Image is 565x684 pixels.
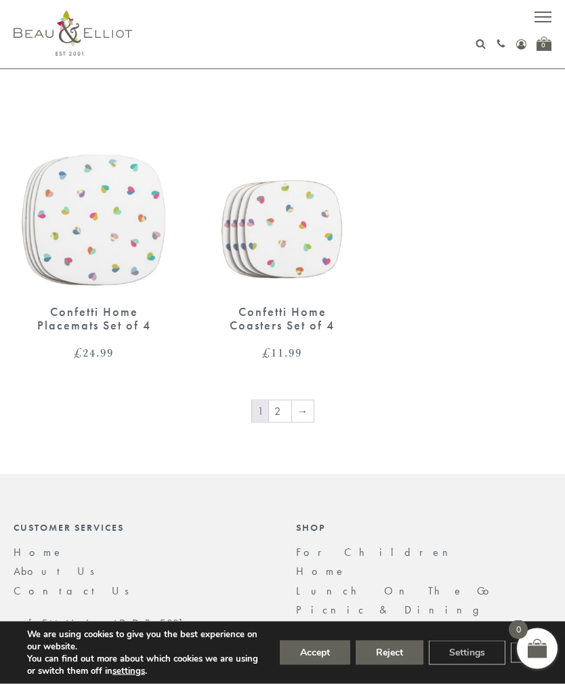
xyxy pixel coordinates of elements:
[27,628,260,653] p: We are using cookies to give you the best experience on our website.
[511,643,535,663] button: Close GDPR Cookie Banner
[14,522,269,533] div: Customer Services
[14,83,175,359] a: Confetti Home Placemats Set of 4 Confetti Home Placemats Set of 4 £24.99
[296,584,497,598] a: Lunch On The Go
[296,545,459,559] a: For Children
[74,344,83,361] span: £
[74,344,114,361] bdi: 24.99
[429,641,505,665] button: Settings
[509,620,528,639] span: 0
[14,584,138,598] a: Contact Us
[252,401,268,422] span: Page 1
[14,10,132,56] img: logo
[356,641,423,665] button: Reject
[262,344,302,361] bdi: 11.99
[14,618,269,643] a: [EMAIL_ADDRESS][DOMAIN_NAME]
[269,401,291,422] a: Page 2
[14,545,64,559] a: Home
[14,399,551,426] nav: Product Pagination
[292,401,314,422] a: →
[537,37,551,51] a: 0
[262,344,271,361] span: £
[14,564,104,578] a: About Us
[27,653,260,677] p: You can find out more about which cookies we are using or switch them off in .
[37,305,151,333] div: Confetti Home Placemats Set of 4
[202,83,363,359] a: Confetti Home Coasters Set of 4 Confetti Home Coasters Set of 4 £11.99
[112,665,145,677] button: settings
[280,641,350,665] button: Accept
[296,522,551,533] div: Shop
[296,603,493,617] a: Picnic & Dining
[14,83,175,291] img: Confetti Home Placemats Set of 4
[226,305,339,333] div: Confetti Home Coasters Set of 4
[296,564,346,578] a: Home
[202,83,363,291] img: Confetti Home Coasters Set of 4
